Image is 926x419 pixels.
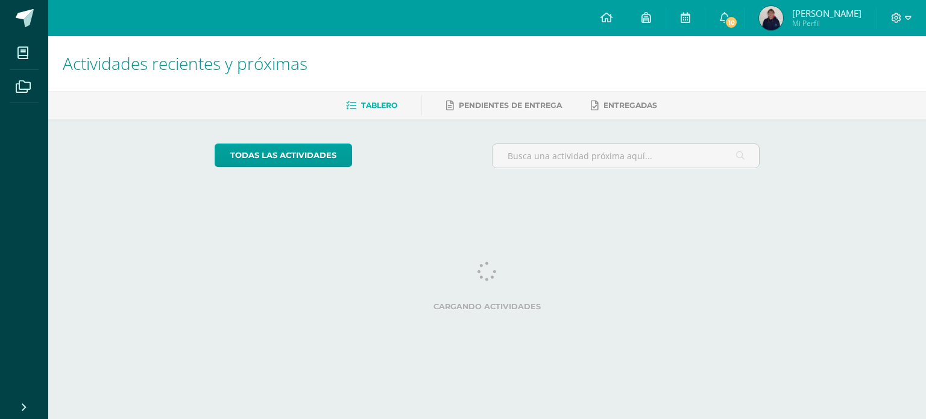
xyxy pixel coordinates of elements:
[603,101,657,110] span: Entregadas
[215,143,352,167] a: todas las Actividades
[759,6,783,30] img: 9289d8daf0118672c8302ce1b41016ed.png
[493,144,760,168] input: Busca una actividad próxima aquí...
[459,101,562,110] span: Pendientes de entrega
[361,101,397,110] span: Tablero
[792,18,861,28] span: Mi Perfil
[591,96,657,115] a: Entregadas
[63,52,307,75] span: Actividades recientes y próximas
[792,7,861,19] span: [PERSON_NAME]
[215,302,760,311] label: Cargando actividades
[725,16,738,29] span: 10
[446,96,562,115] a: Pendientes de entrega
[346,96,397,115] a: Tablero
